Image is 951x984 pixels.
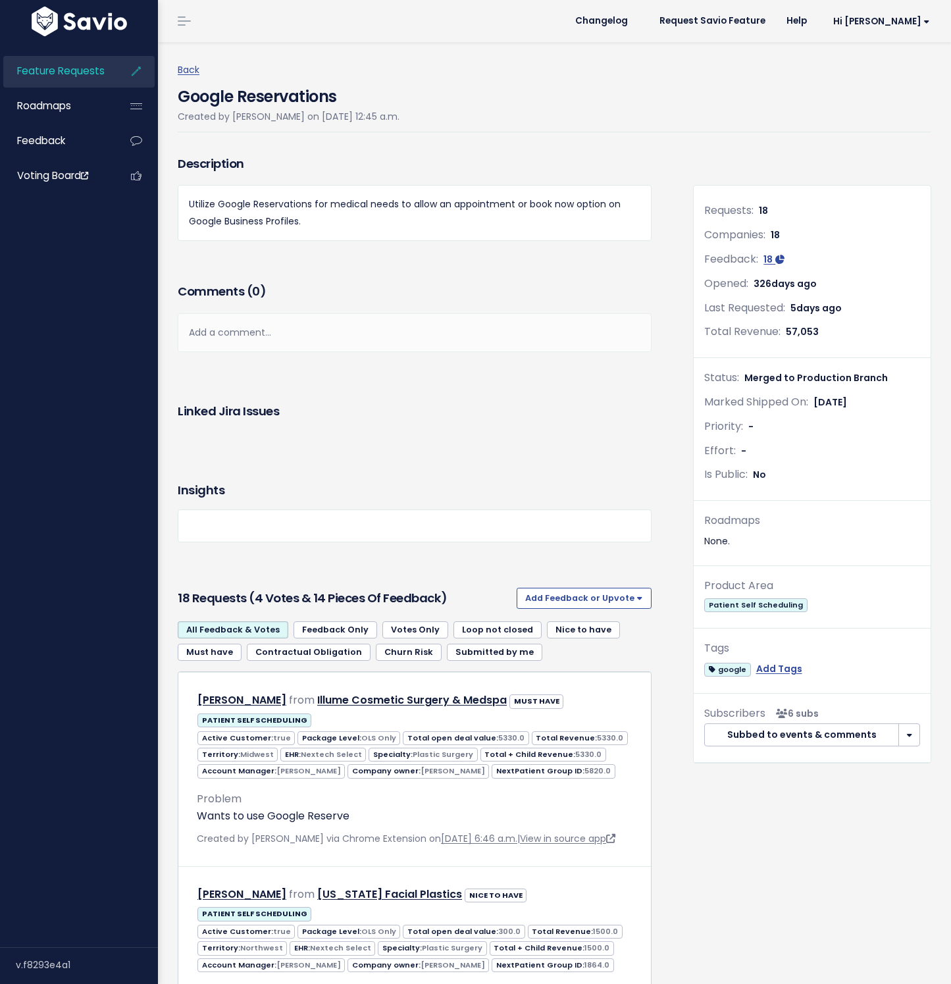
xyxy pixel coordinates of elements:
span: OLS Only [361,733,396,743]
a: Feature Requests [3,56,109,86]
strong: MUST HAVE [514,696,559,706]
span: Companies: [704,227,765,242]
a: Roadmaps [3,91,109,121]
span: from [289,887,315,902]
span: Total open deal value: [403,731,528,745]
a: Feedback [3,126,109,156]
a: Request Savio Feature [649,11,776,31]
span: 18 [759,204,768,217]
span: Marked Shipped On: [704,394,808,409]
span: 300.0 [498,926,521,937]
h3: Linked Jira issues [178,402,279,421]
span: Feedback [17,134,65,147]
span: Total + Child Revenue: [490,941,614,955]
span: Created by [PERSON_NAME] on [DATE] 12:45 a.m. [178,110,399,123]
span: Midwest [240,749,274,760]
span: NextPatient Group ID: [492,958,613,972]
a: Loop not closed [453,621,542,638]
span: [PERSON_NAME] [421,960,485,970]
button: Add Feedback or Upvote [517,588,652,609]
a: Nice to have [547,621,620,638]
span: Hi [PERSON_NAME] [833,16,930,26]
strong: PATIENT SELF SCHEDULING [202,908,307,919]
h3: 18 Requests (4 Votes & 14 pieces of Feedback) [178,589,511,608]
a: View in source app [520,832,615,845]
a: google [704,661,750,677]
h3: Description [178,155,652,173]
span: Northwest [240,943,283,953]
button: Subbed to events & comments [704,723,899,747]
span: Account Manager: [197,764,345,778]
span: Total open deal value: [403,925,525,939]
span: Package Level: [297,731,400,745]
div: None. [704,533,920,550]
h3: Insights [178,481,224,500]
a: [PERSON_NAME] [197,692,286,708]
span: days ago [796,301,842,315]
h3: Comments ( ) [178,282,652,301]
span: 18 [763,253,773,266]
span: Total Revenue: [532,731,628,745]
span: 1500.0 [593,926,618,937]
p: Utilize Google Reservations for medical needs to allow an appointment or book now option on Googl... [189,196,640,229]
span: [PERSON_NAME] [276,765,341,776]
a: Votes Only [382,621,448,638]
span: Nextech Select [310,943,371,953]
div: Tags [704,639,920,658]
span: 18 [771,228,780,242]
a: Must have [178,644,242,661]
span: 57,053 [786,325,819,338]
span: Priority: [704,419,743,434]
span: Specialty: [369,748,477,762]
span: 1500.0 [584,943,609,953]
div: Product Area [704,577,920,596]
span: Total Revenue: [704,324,781,339]
span: - [741,444,746,457]
a: Voting Board [3,161,109,191]
a: Hi [PERSON_NAME] [817,11,940,32]
span: Package Level: [297,925,400,939]
span: Plastic Surgery [413,749,473,760]
span: Opened: [704,276,748,291]
span: OLS Only [361,926,396,937]
span: Merged to Production Branch [744,371,888,384]
a: Feedback Only [294,621,377,638]
span: Patient Self Scheduling [704,598,807,612]
span: Requests: [704,203,754,218]
span: days ago [771,277,817,290]
span: Active Customer: [197,731,295,745]
span: [PERSON_NAME] [421,765,485,776]
span: Created by [PERSON_NAME] via Chrome Extension on | [197,832,615,845]
a: Submitted by me [447,644,542,661]
a: Add Tags [756,661,802,677]
span: <p><strong>Subscribers</strong><br><br> - Jackie Hsu<br> - Gabriella Smith<br> - Cory Hoover<br> ... [771,707,819,720]
span: 326 [754,277,817,290]
span: Total Revenue: [528,925,623,939]
span: NextPatient Group ID: [492,764,615,778]
span: from [289,692,315,708]
a: [DATE] 6:46 a.m. [441,832,517,845]
img: logo-white.9d6f32f41409.svg [28,7,130,36]
div: Add a comment... [178,313,652,352]
span: 5820.0 [584,765,611,776]
strong: PATIENT SELF SCHEDULING [202,715,307,725]
span: [DATE] [813,396,847,409]
span: Is Public: [704,467,748,482]
span: Specialty: [378,941,486,955]
span: 5330.0 [498,733,525,743]
span: Last Requested: [704,300,785,315]
p: Wants to use Google Reserve [197,808,632,824]
span: Changelog [575,16,628,26]
a: Contractual Obligation [247,644,371,661]
span: Voting Board [17,168,88,182]
a: 18 [763,253,784,266]
span: Nextech Select [301,749,362,760]
span: Problem [197,791,242,806]
span: Company owner: [347,764,489,778]
span: Feature Requests [17,64,105,78]
a: [US_STATE] Facial Plastics [317,887,462,902]
strong: NICE TO HAVE [469,890,523,900]
a: Illume Cosmetic Surgery & Medspa [317,692,507,708]
a: Back [178,63,199,76]
span: Subscribers [704,706,765,721]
